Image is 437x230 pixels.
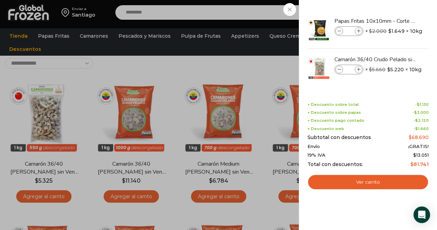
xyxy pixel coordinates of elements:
[344,66,354,73] input: Product quantity
[415,102,429,107] span: -
[307,118,364,123] span: + Descuento pago contado
[417,102,420,107] span: $
[365,26,422,36] span: × × 10kg
[344,27,354,35] input: Product quantity
[388,28,405,35] bdi: 1.649
[387,66,404,73] bdi: 5.220
[307,135,371,140] span: Subtotal con descuentos
[410,161,429,167] bdi: 81.741
[334,56,417,63] a: Camarón 36/40 Crudo Pelado sin Vena - Bronze - Caja 10 kg
[414,110,429,115] bdi: 3.000
[415,126,429,131] bdi: 1.660
[409,134,429,140] bdi: 68.690
[369,66,372,73] span: $
[307,110,361,115] span: + Descuento sobre papas
[307,162,363,167] span: Total con descuentos:
[414,206,430,223] div: Open Intercom Messenger
[414,127,429,131] span: -
[387,66,390,73] span: $
[334,17,417,25] a: Papas Fritas 10x10mm - Corte Bastón - Caja 10 kg
[415,118,418,123] span: $
[307,174,429,190] a: Ver carrito
[417,102,429,107] bdi: 1.130
[369,28,387,34] bdi: 2.000
[409,134,412,140] span: $
[410,161,414,167] span: $
[369,28,372,34] span: $
[415,118,429,123] bdi: 2.120
[307,127,344,131] span: + Descuento web
[307,153,325,158] span: 19% IVA
[365,65,421,74] span: × × 10kg
[412,110,429,115] span: -
[307,144,320,149] span: Envío
[414,110,417,115] span: $
[413,152,416,158] span: $
[413,152,429,158] span: 13.051
[408,144,429,149] span: ¡GRATIS!
[415,126,418,131] span: $
[414,118,429,123] span: -
[369,66,386,73] bdi: 5.660
[307,102,359,107] span: + Descuento sobre total
[388,28,391,35] span: $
